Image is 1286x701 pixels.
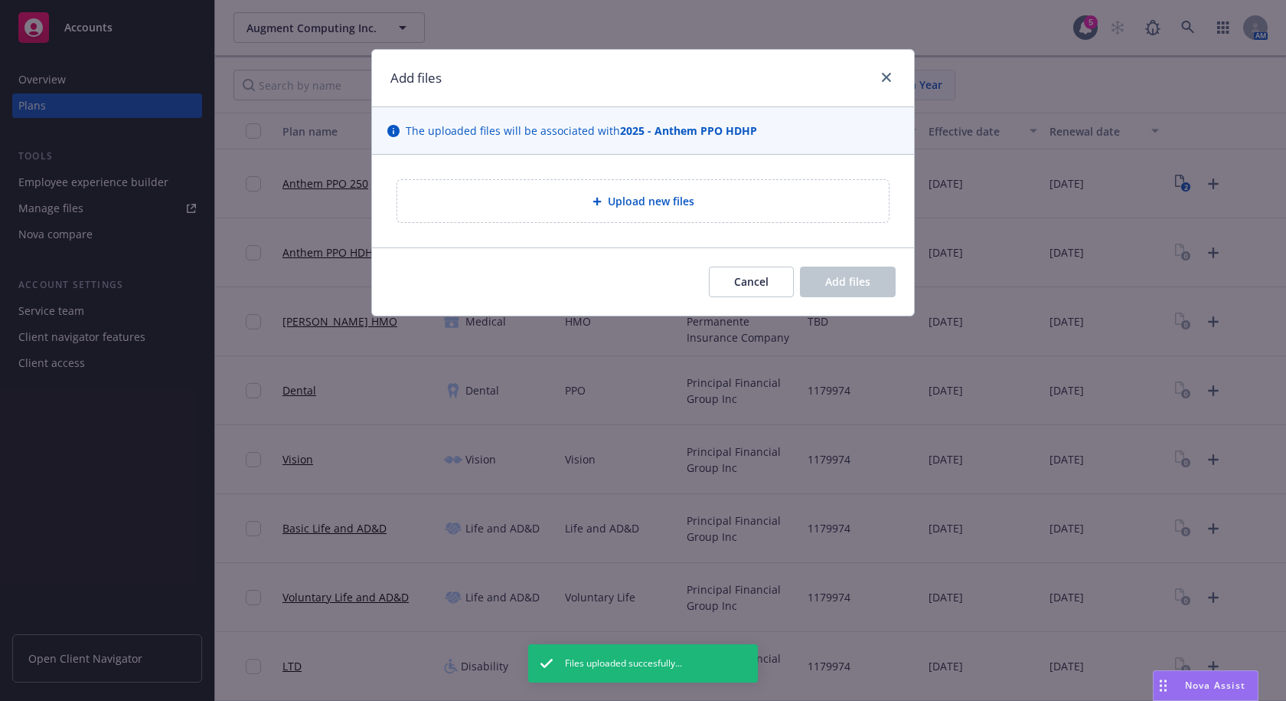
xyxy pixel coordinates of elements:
button: Add files [800,267,896,297]
button: Nova Assist [1153,670,1258,701]
div: Upload new files [397,179,889,223]
span: Nova Assist [1185,679,1245,692]
span: Files uploaded succesfully... [565,657,682,670]
a: close [877,68,896,87]
span: Upload new files [608,193,694,209]
span: Cancel [734,274,769,289]
div: Drag to move [1154,671,1173,700]
span: The uploaded files will be associated with [406,123,757,139]
strong: 2025 - Anthem PPO HDHP [620,123,757,138]
button: Cancel [709,267,794,297]
h1: Add files [390,68,442,88]
span: Add files [825,274,870,289]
